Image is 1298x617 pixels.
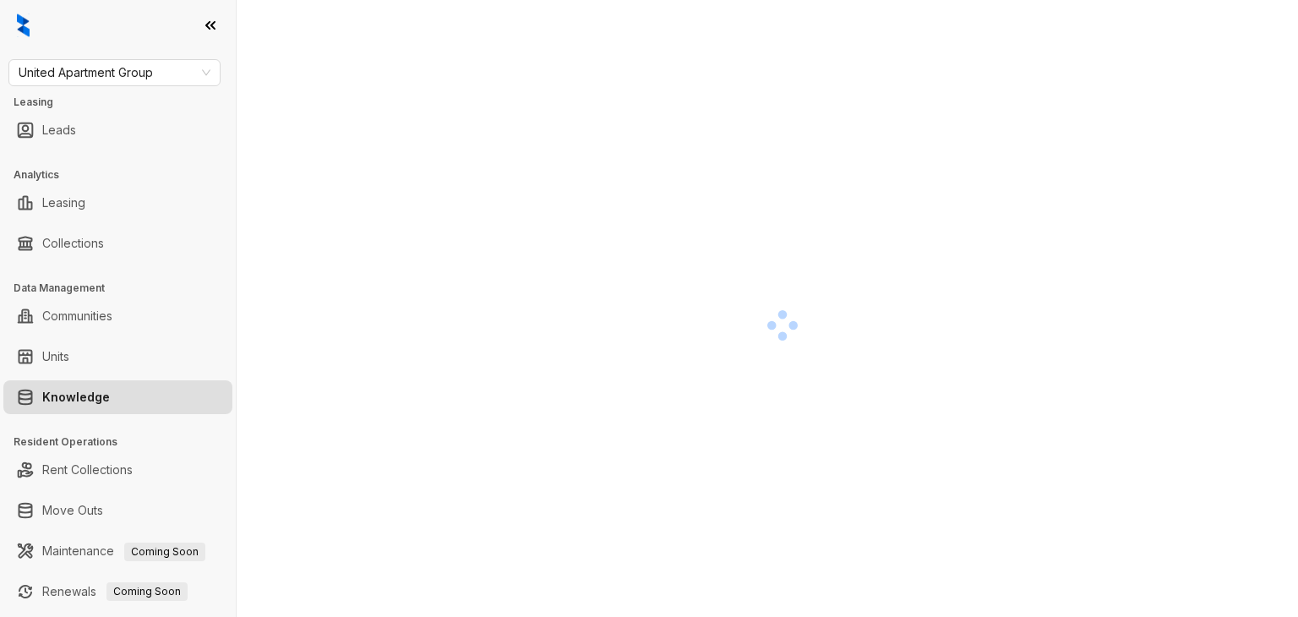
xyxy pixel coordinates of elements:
[14,434,236,450] h3: Resident Operations
[3,453,232,487] li: Rent Collections
[42,340,69,374] a: Units
[106,582,188,601] span: Coming Soon
[42,453,133,487] a: Rent Collections
[3,534,232,568] li: Maintenance
[42,186,85,220] a: Leasing
[42,113,76,147] a: Leads
[14,281,236,296] h3: Data Management
[3,299,232,333] li: Communities
[14,95,236,110] h3: Leasing
[42,299,112,333] a: Communities
[17,14,30,37] img: logo
[3,113,232,147] li: Leads
[42,380,110,414] a: Knowledge
[14,167,236,183] h3: Analytics
[19,60,210,85] span: United Apartment Group
[3,186,232,220] li: Leasing
[3,575,232,609] li: Renewals
[3,380,232,414] li: Knowledge
[3,340,232,374] li: Units
[42,494,103,527] a: Move Outs
[124,543,205,561] span: Coming Soon
[42,575,188,609] a: RenewalsComing Soon
[3,227,232,260] li: Collections
[3,494,232,527] li: Move Outs
[42,227,104,260] a: Collections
